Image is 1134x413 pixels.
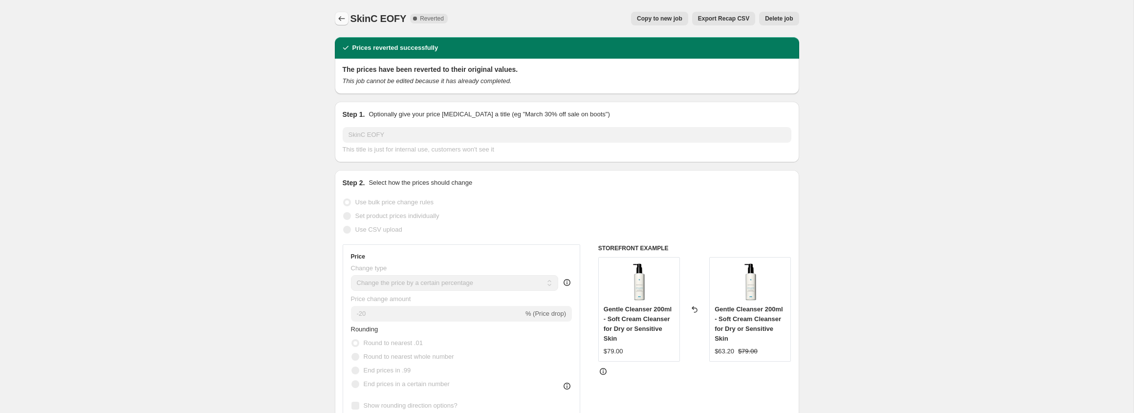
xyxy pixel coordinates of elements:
[369,109,610,119] p: Optionally give your price [MEDICAL_DATA] a title (eg "March 30% off sale on boots")
[731,262,770,302] img: LORE-3606000463943-1_80x.png
[335,12,349,25] button: Price change jobs
[637,15,682,22] span: Copy to new job
[343,65,791,74] h2: The prices have been reverted to their original values.
[351,295,411,303] span: Price change amount
[369,178,472,188] p: Select how the prices should change
[355,226,402,233] span: Use CSV upload
[343,127,791,143] input: 30% off holiday sale
[759,12,799,25] button: Delete job
[364,339,423,347] span: Round to nearest .01
[364,402,458,409] span: Show rounding direction options?
[692,12,755,25] button: Export Recap CSV
[351,326,378,333] span: Rounding
[525,310,566,317] span: % (Price drop)
[631,12,688,25] button: Copy to new job
[343,146,494,153] span: This title is just for internal use, customers won't see it
[352,43,438,53] h2: Prices reverted successfully
[598,244,791,252] h6: STOREFRONT EXAMPLE
[355,212,439,219] span: Set product prices individually
[619,262,658,302] img: LORE-3606000463943-1_80x.png
[604,348,623,355] span: $79.00
[420,15,444,22] span: Reverted
[351,264,387,272] span: Change type
[350,13,407,24] span: SkinC EOFY
[351,306,523,322] input: -15
[364,380,450,388] span: End prices in a certain number
[715,348,734,355] span: $63.20
[343,77,512,85] i: This job cannot be edited because it has already completed.
[343,178,365,188] h2: Step 2.
[698,15,749,22] span: Export Recap CSV
[355,198,434,206] span: Use bulk price change rules
[562,278,572,287] div: help
[738,348,758,355] span: $79.00
[351,253,365,261] h3: Price
[715,305,783,342] span: Gentle Cleanser 200ml - Soft Cream Cleanser for Dry or Sensitive Skin
[364,353,454,360] span: Round to nearest whole number
[364,367,411,374] span: End prices in .99
[604,305,672,342] span: Gentle Cleanser 200ml - Soft Cream Cleanser for Dry or Sensitive Skin
[765,15,793,22] span: Delete job
[343,109,365,119] h2: Step 1.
